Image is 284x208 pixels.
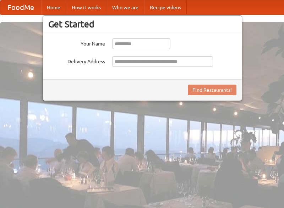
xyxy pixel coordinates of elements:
label: Your Name [48,38,105,47]
a: Home [41,0,66,15]
a: Who we are [106,0,144,15]
h3: Get Started [48,19,236,30]
a: FoodMe [0,0,41,15]
button: Find Restaurants! [188,85,236,95]
a: How it works [66,0,106,15]
a: Recipe videos [144,0,187,15]
label: Delivery Address [48,56,105,65]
